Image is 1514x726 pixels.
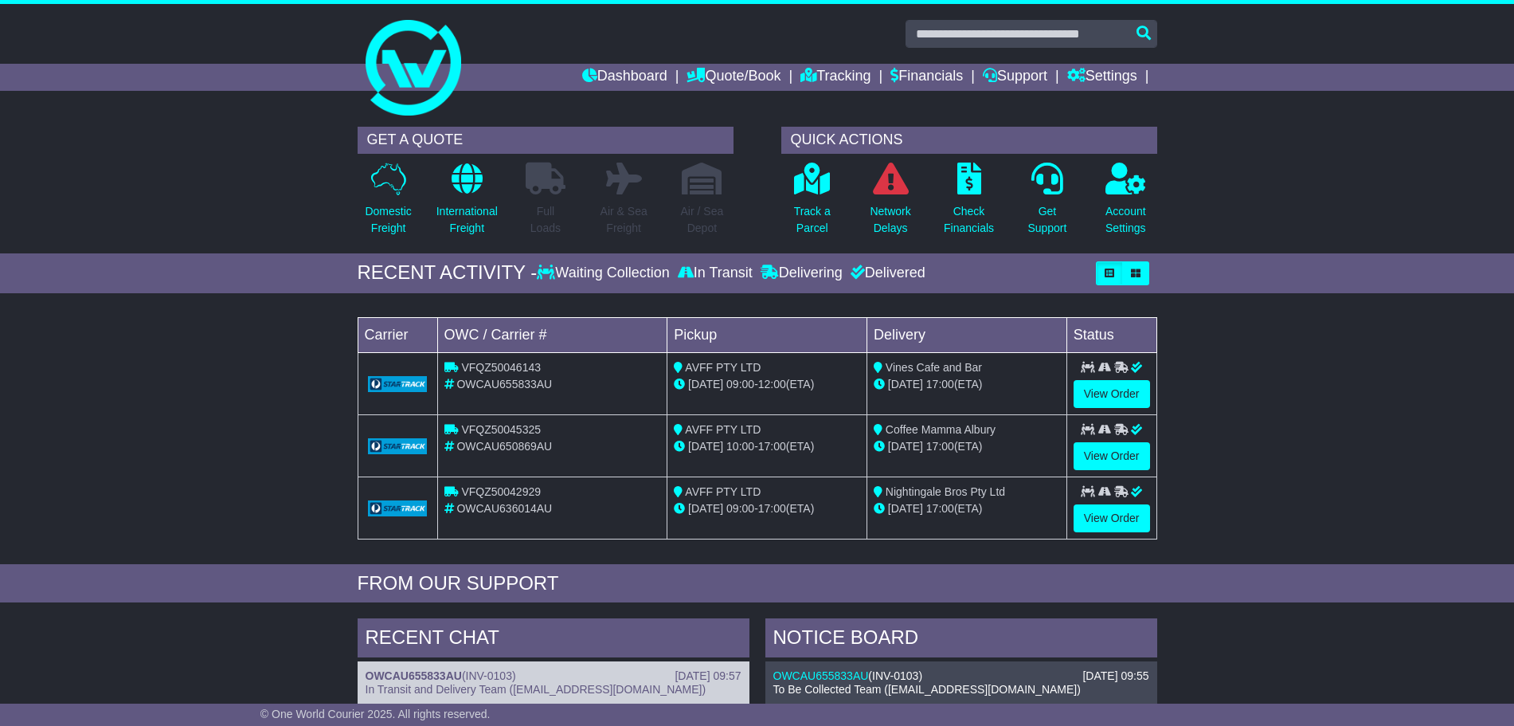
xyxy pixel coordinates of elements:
span: Nightingale Bros Pty Ltd [886,485,1005,498]
span: 17:00 [758,440,786,453]
a: CheckFinancials [943,162,995,245]
div: [DATE] 09:57 [675,669,741,683]
span: 17:00 [758,502,786,515]
span: OWCAU636014AU [456,502,552,515]
span: [DATE] [688,378,723,390]
a: AccountSettings [1105,162,1147,245]
span: AVFF PTY LTD [685,485,761,498]
span: 10:00 [726,440,754,453]
p: Check Financials [944,203,994,237]
div: NOTICE BOARD [765,618,1157,661]
img: GetCarrierServiceLogo [368,438,428,454]
img: GetCarrierServiceLogo [368,376,428,392]
a: View Order [1074,442,1150,470]
span: © One World Courier 2025. All rights reserved. [260,708,491,720]
div: FROM OUR SUPPORT [358,572,1157,595]
div: QUICK ACTIONS [781,127,1157,154]
a: NetworkDelays [869,162,911,245]
td: Carrier [358,317,437,352]
td: Pickup [667,317,867,352]
a: Quote/Book [687,64,780,91]
span: [DATE] [888,378,923,390]
p: Account Settings [1105,203,1146,237]
p: Get Support [1027,203,1066,237]
span: OWCAU655833AU [456,378,552,390]
span: VFQZ50045325 [461,423,541,436]
span: AVFF PTY LTD [685,423,761,436]
span: [DATE] [688,502,723,515]
span: OWCAU650869AU [456,440,552,453]
span: VFQZ50042929 [461,485,541,498]
p: Full Loads [526,203,565,237]
a: OWCAU655833AU [773,669,869,682]
span: 12:00 [758,378,786,390]
a: Dashboard [582,64,667,91]
span: AVFF PTY LTD [685,361,761,374]
a: Financials [890,64,963,91]
span: [DATE] [888,502,923,515]
a: InternationalFreight [436,162,499,245]
p: Network Delays [870,203,910,237]
span: VFQZ50046143 [461,361,541,374]
span: 17:00 [926,378,954,390]
p: Air / Sea Depot [681,203,724,237]
a: View Order [1074,504,1150,532]
div: ( ) [773,669,1149,683]
img: GetCarrierServiceLogo [368,500,428,516]
div: RECENT CHAT [358,618,749,661]
span: 09:00 [726,378,754,390]
div: Delivering [757,265,847,282]
span: Coffee Mamma Albury [886,423,996,436]
div: Delivered [847,265,925,282]
td: OWC / Carrier # [437,317,667,352]
p: Track a Parcel [794,203,831,237]
div: (ETA) [874,500,1060,517]
div: [DATE] 09:55 [1082,669,1148,683]
a: View Order [1074,380,1150,408]
div: RECENT ACTIVITY - [358,261,538,285]
div: - (ETA) [674,376,860,393]
a: Tracking [800,64,870,91]
span: [DATE] [888,440,923,453]
div: In Transit [674,265,757,282]
p: Air & Sea Freight [601,203,647,237]
a: Track aParcel [793,162,831,245]
div: (ETA) [874,376,1060,393]
td: Status [1066,317,1156,352]
a: Settings [1067,64,1137,91]
a: Support [983,64,1047,91]
p: International Freight [436,203,498,237]
span: INV-0103 [872,669,918,682]
span: To Be Collected Team ([EMAIL_ADDRESS][DOMAIN_NAME]) [773,683,1081,696]
div: Waiting Collection [537,265,673,282]
span: Vines Cafe and Bar [886,361,982,374]
span: In Transit and Delivery Team ([EMAIL_ADDRESS][DOMAIN_NAME]) [366,683,706,696]
div: GET A QUOTE [358,127,734,154]
span: 09:00 [726,502,754,515]
div: ( ) [366,669,741,683]
span: 17:00 [926,440,954,453]
p: Domestic Freight [365,203,411,237]
span: INV-0103 [466,669,512,682]
a: DomesticFreight [364,162,412,245]
a: OWCAU655833AU [366,669,462,682]
span: [DATE] [688,440,723,453]
span: 17:00 [926,502,954,515]
div: - (ETA) [674,438,860,455]
div: (ETA) [874,438,1060,455]
div: - (ETA) [674,500,860,517]
a: GetSupport [1027,162,1067,245]
td: Delivery [867,317,1066,352]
